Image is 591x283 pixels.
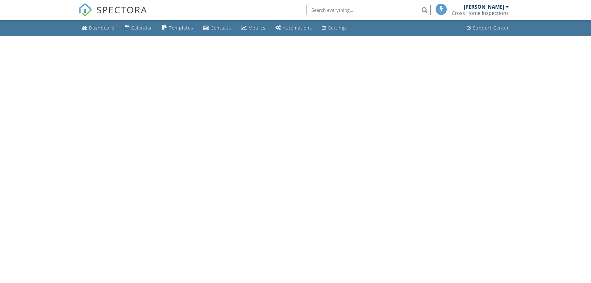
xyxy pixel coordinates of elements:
[131,25,152,31] div: Calendar
[122,22,155,34] a: Calendar
[283,25,312,31] div: Automations
[464,4,504,10] div: [PERSON_NAME]
[273,22,315,34] a: Automations (Basic)
[248,25,266,31] div: Metrics
[96,3,147,16] span: SPECTORA
[78,3,92,17] img: The Best Home Inspection Software - Spectora
[89,25,115,31] div: Dashboard
[452,10,509,16] div: Cross Home Inspections
[80,22,117,34] a: Dashboard
[160,22,196,34] a: Templates
[211,25,231,31] div: Contacts
[78,8,147,21] a: SPECTORA
[239,22,268,34] a: Metrics
[464,22,512,34] a: Support Center
[307,4,431,16] input: Search everything...
[328,25,347,31] div: Settings
[473,25,509,31] div: Support Center
[169,25,193,31] div: Templates
[201,22,234,34] a: Contacts
[320,22,349,34] a: Settings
